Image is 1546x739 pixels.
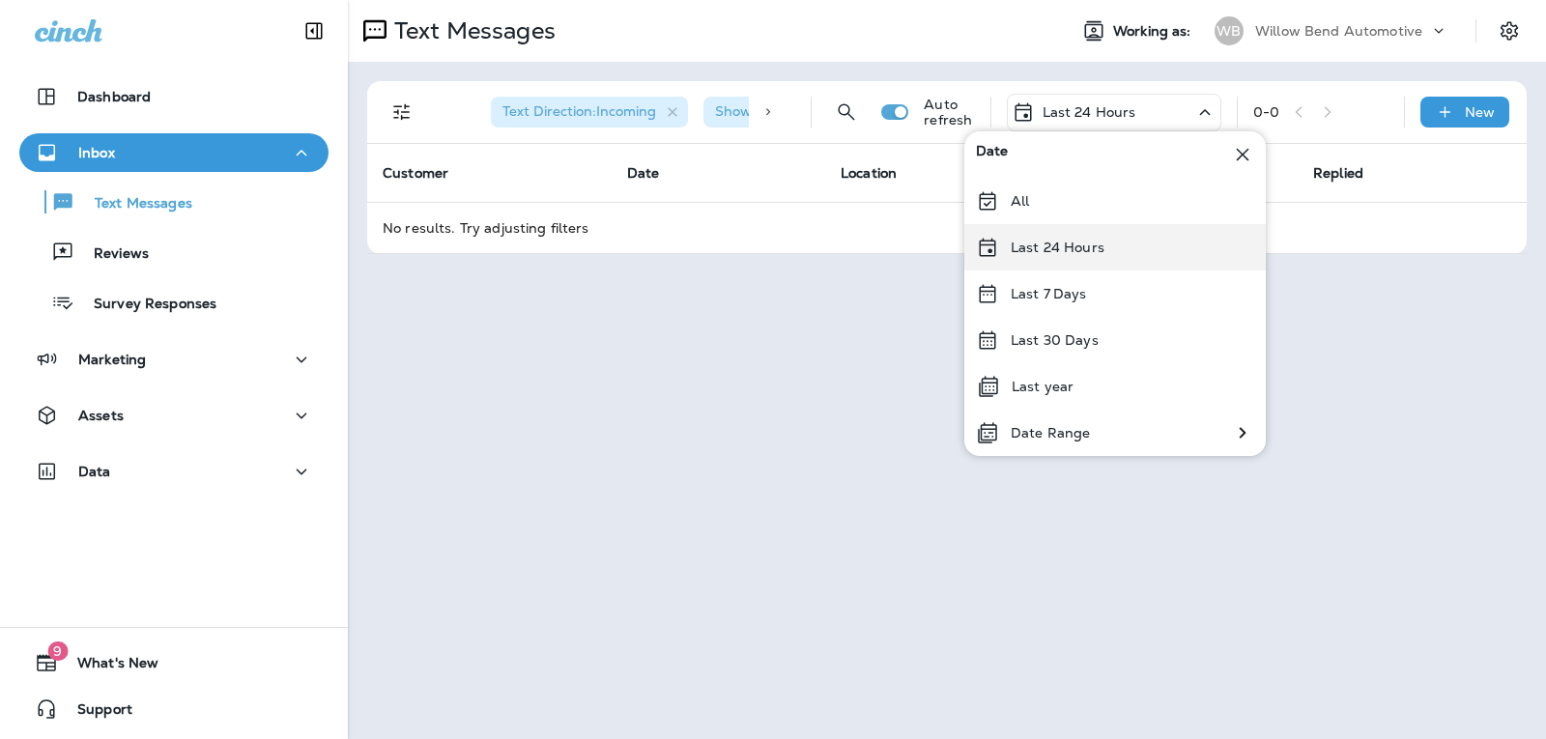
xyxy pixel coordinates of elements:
[924,97,974,128] p: Auto refresh
[1011,425,1090,441] p: Date Range
[1043,104,1136,120] p: Last 24 Hours
[1011,286,1087,301] p: Last 7 Days
[19,282,329,323] button: Survey Responses
[715,102,948,120] span: Show Start/Stop/Unsubscribe : true
[74,245,149,264] p: Reviews
[1012,379,1074,394] p: Last year
[1011,332,1099,348] p: Last 30 Days
[77,89,151,104] p: Dashboard
[19,690,329,728] button: Support
[827,93,866,131] button: Search Messages
[19,340,329,379] button: Marketing
[78,145,115,160] p: Inbox
[19,643,329,682] button: 9What's New
[1313,164,1363,182] span: Replied
[1113,23,1195,40] span: Working as:
[627,164,660,182] span: Date
[74,296,216,314] p: Survey Responses
[19,133,329,172] button: Inbox
[1255,23,1422,39] p: Willow Bend Automotive
[367,202,1527,253] td: No results. Try adjusting filters
[19,232,329,272] button: Reviews
[491,97,688,128] div: Text Direction:Incoming
[19,77,329,116] button: Dashboard
[1253,104,1279,120] div: 0 - 0
[75,195,192,213] p: Text Messages
[78,464,111,479] p: Data
[703,97,980,128] div: Show Start/Stop/Unsubscribe:true
[287,12,341,50] button: Collapse Sidebar
[58,655,158,678] span: What's New
[1492,14,1527,48] button: Settings
[1011,193,1029,209] p: All
[19,182,329,222] button: Text Messages
[78,352,146,367] p: Marketing
[383,164,448,182] span: Customer
[386,16,556,45] p: Text Messages
[78,408,124,423] p: Assets
[502,102,656,120] span: Text Direction : Incoming
[1215,16,1244,45] div: WB
[841,164,897,182] span: Location
[19,452,329,491] button: Data
[1465,104,1495,120] p: New
[383,93,421,131] button: Filters
[47,641,68,661] span: 9
[58,701,132,725] span: Support
[1011,240,1104,255] p: Last 24 Hours
[19,396,329,435] button: Assets
[976,143,1009,166] span: Date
